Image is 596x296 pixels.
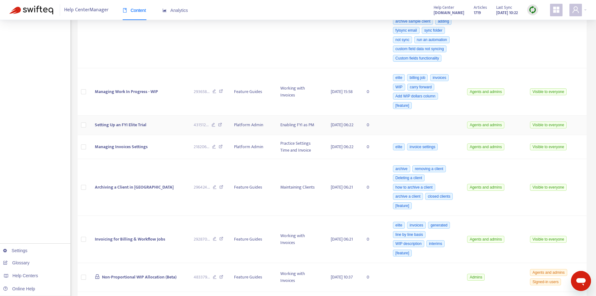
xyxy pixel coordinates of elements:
span: invoice settings [407,143,438,150]
span: interims [426,240,445,247]
span: Non-Proportional WIP Allocation (Beta) [102,273,176,281]
span: Help Centers [13,273,38,278]
a: Glossary [3,260,29,265]
span: 292870 ... [194,236,210,243]
span: Visible to everyone [530,184,567,191]
span: Managing Invoices Settings [95,143,148,150]
span: Agents and admins [530,269,567,276]
img: Swifteq [9,6,53,14]
span: billing job [407,74,428,81]
span: how to archive a client [393,184,435,191]
span: [DATE] 10:37 [331,273,353,281]
span: elite [393,222,405,229]
span: Help Center Manager [64,4,109,16]
span: fyisync email [393,27,420,34]
span: archive sample client [393,18,433,25]
td: 0 [362,216,387,263]
td: Platform Admin [229,116,275,135]
span: Agents and admins [467,184,504,191]
span: area-chart [162,8,167,13]
span: Admins [467,274,485,281]
span: archive [393,165,410,172]
td: 0 [362,135,387,159]
span: Agents and admins [467,88,504,95]
td: Practice Settings Time and Invoice [275,135,326,159]
span: invoices [407,222,425,229]
span: Invoicing for Billing & Workflow Jobs [95,236,165,243]
td: Working with Invoices [275,216,326,263]
span: custom field data not syncing [393,45,446,52]
span: carry forward [407,84,434,91]
td: Enabling FYI as PM [275,116,326,135]
span: Visible to everyone [530,143,567,150]
span: Archiving a Client in [GEOGRAPHIC_DATA] [95,184,174,191]
span: Articles [474,4,487,11]
span: Visible to everyone [530,122,567,128]
td: Maintaining Clients [275,159,326,216]
span: [feature] [393,102,412,109]
span: removing a client [412,165,446,172]
td: Feature Guides [229,159,275,216]
span: [feature] [393,250,412,257]
td: Feature Guides [229,216,275,263]
span: [DATE] 06:21 [331,236,353,243]
span: [feature] [393,202,412,209]
span: Agents and admins [467,143,504,150]
span: appstore [553,6,560,13]
strong: [DATE] 10:22 [496,9,518,16]
span: archive a client [393,193,423,200]
span: [DATE] 06:21 [331,184,353,191]
span: WIP [393,84,405,91]
a: Settings [3,248,28,253]
span: generated [428,222,450,229]
span: [DATE] 06:22 [331,121,354,128]
td: Working with Invoices [275,68,326,116]
span: 296424 ... [194,184,210,191]
td: 0 [362,68,387,116]
span: Deleting a client [393,174,425,181]
iframe: Button to launch messaging window [571,271,591,291]
span: book [123,8,127,13]
span: [DATE] 06:22 [331,143,354,150]
a: Online Help [3,286,35,291]
td: Working with Invoices [275,263,326,292]
span: 218206 ... [194,143,209,150]
td: Feature Guides [229,68,275,116]
strong: 1719 [474,9,481,16]
span: Managing Work In Progress - WIP [95,88,158,95]
span: Help Center [434,4,454,11]
img: sync.dc5367851b00ba804db3.png [529,6,537,14]
span: Analytics [162,8,188,13]
span: lock [95,274,100,279]
span: Signed-in users [530,278,561,285]
span: Content [123,8,146,13]
span: 431512 ... [194,122,209,128]
span: run an automation [414,36,450,43]
span: line by line basis [393,231,425,238]
span: Visible to everyone [530,236,567,243]
span: adding [435,18,451,25]
a: [DOMAIN_NAME] [434,9,464,16]
span: user [572,6,579,13]
span: closed clients [425,193,453,200]
span: not sync [393,36,412,43]
span: WIP description [393,240,424,247]
span: invoices [430,74,449,81]
span: Last Sync [496,4,512,11]
span: Agents and admins [467,122,504,128]
span: elite [393,74,405,81]
td: Platform Admin [229,135,275,159]
span: elite [393,143,405,150]
span: Add WIP dollars column [393,93,438,100]
td: 0 [362,263,387,292]
span: Agents and admins [467,236,504,243]
span: Setting Up an FYI Elite Trial [95,121,146,128]
td: 0 [362,116,387,135]
td: 0 [362,159,387,216]
span: 483379 ... [194,274,210,281]
span: Custom fields functionality [393,55,441,62]
span: Visible to everyone [530,88,567,95]
span: sync folder [422,27,445,34]
span: 293658 ... [194,88,210,95]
